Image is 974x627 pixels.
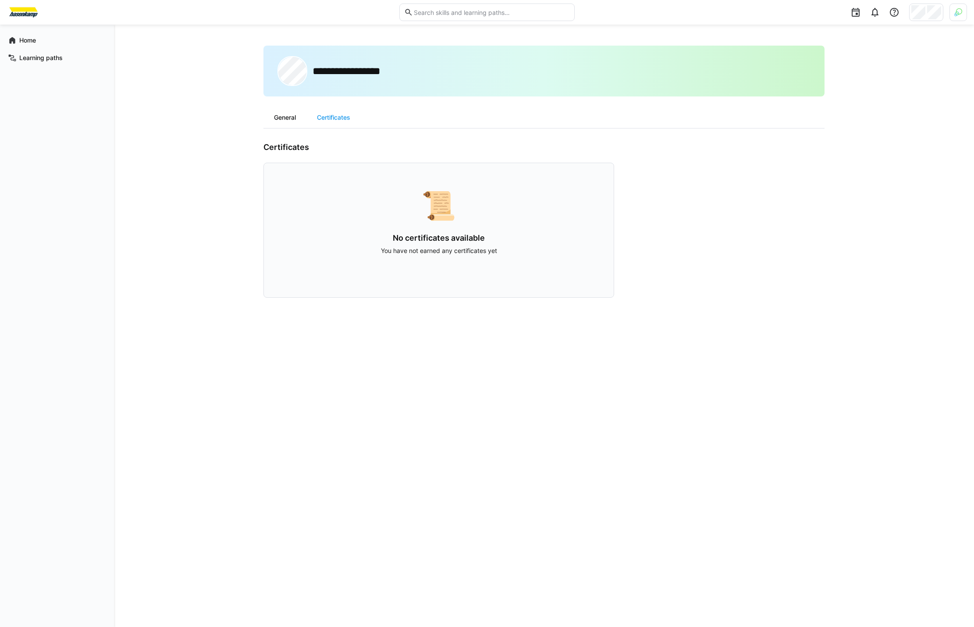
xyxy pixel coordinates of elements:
input: Search skills and learning paths… [413,8,570,16]
h3: Certificates [263,142,309,152]
p: You have not earned any certificates yet [292,246,586,255]
div: Certificates [306,107,361,128]
div: General [263,107,306,128]
h3: No certificates available [292,233,586,243]
div: 📜 [292,191,586,219]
